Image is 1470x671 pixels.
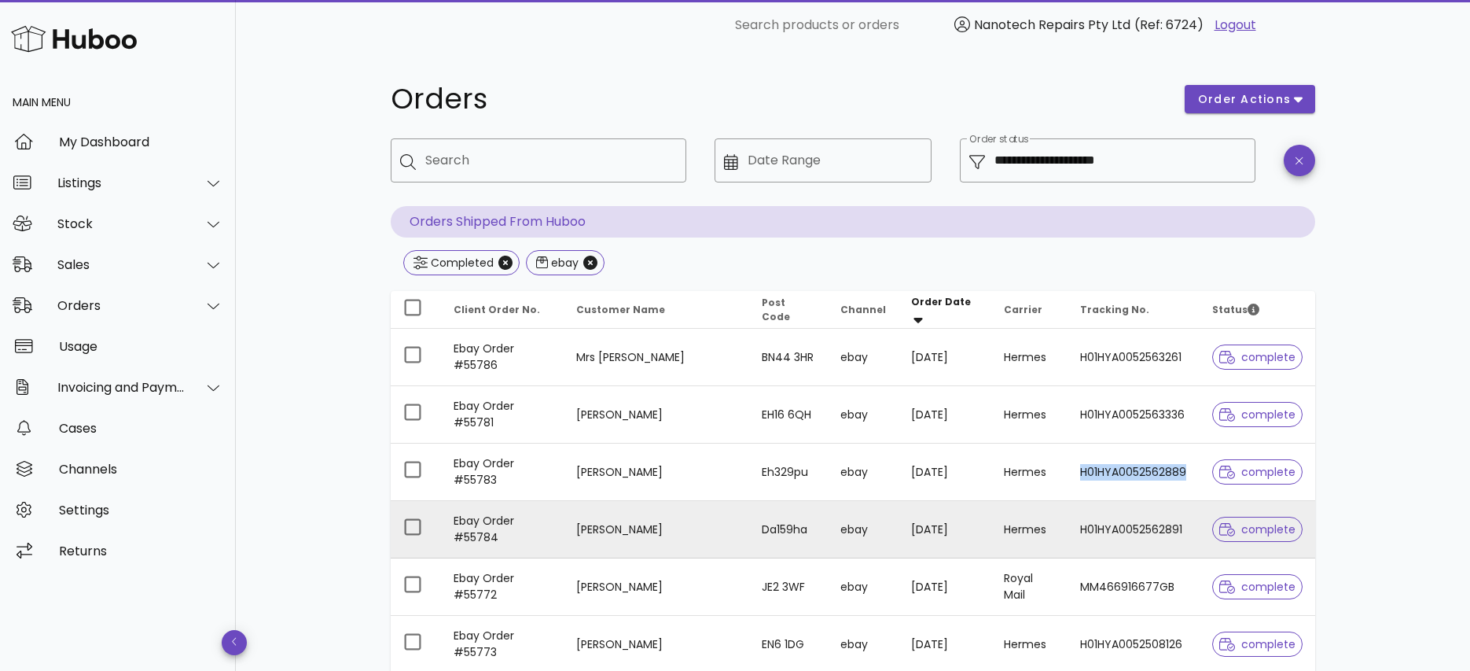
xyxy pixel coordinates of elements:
span: Post Code [762,296,790,323]
div: Orders [57,298,186,313]
span: (Ref: 6724) [1134,16,1204,34]
div: My Dashboard [59,135,223,149]
td: BN44 3HR [749,329,827,386]
td: MM466916677GB [1068,559,1200,616]
td: Hermes [991,329,1068,386]
td: [DATE] [899,386,991,444]
td: H01HYA0052563336 [1068,386,1200,444]
td: [PERSON_NAME] [564,559,749,616]
div: ebay [548,255,579,271]
td: Ebay Order #55781 [441,386,564,444]
th: Order Date: Sorted descending. Activate to remove sorting. [899,291,991,329]
td: H01HYA0052562891 [1068,501,1200,559]
td: ebay [828,386,899,444]
p: Orders Shipped From Huboo [391,206,1315,238]
td: H01HYA0052563261 [1068,329,1200,386]
td: [DATE] [899,329,991,386]
div: Listings [57,175,186,190]
div: Channels [59,462,223,477]
span: Order Date [911,295,971,308]
td: H01HYA0052562889 [1068,444,1200,501]
td: ebay [828,501,899,559]
th: Client Order No. [441,291,564,329]
div: Cases [59,421,223,436]
span: complete [1219,466,1295,477]
button: Close [498,256,513,270]
span: complete [1219,639,1295,650]
td: [DATE] [899,444,991,501]
td: Hermes [991,501,1068,559]
th: Customer Name [564,291,749,329]
span: Carrier [1004,303,1042,316]
div: Invoicing and Payments [57,380,186,395]
td: [PERSON_NAME] [564,386,749,444]
td: Ebay Order #55784 [441,501,564,559]
td: Hermes [991,386,1068,444]
th: Status [1200,291,1315,329]
th: Carrier [991,291,1068,329]
img: Huboo Logo [11,22,137,56]
div: Completed [428,255,494,271]
span: Channel [840,303,886,316]
td: [DATE] [899,501,991,559]
td: Ebay Order #55786 [441,329,564,386]
td: [PERSON_NAME] [564,444,749,501]
td: Mrs [PERSON_NAME] [564,329,749,386]
span: complete [1219,524,1295,535]
td: EH16 6QH [749,386,827,444]
span: Tracking No. [1080,303,1149,316]
span: Nanotech Repairs Pty Ltd [974,16,1130,34]
span: complete [1219,409,1295,420]
span: Status [1212,303,1259,316]
h1: Orders [391,85,1166,113]
td: ebay [828,444,899,501]
span: complete [1219,581,1295,592]
div: Usage [59,339,223,354]
span: Client Order No. [454,303,540,316]
td: Royal Mail [991,559,1068,616]
td: ebay [828,329,899,386]
td: Hermes [991,444,1068,501]
div: Stock [57,216,186,231]
td: [DATE] [899,559,991,616]
div: Sales [57,257,186,272]
button: Close [583,256,597,270]
span: Customer Name [576,303,665,316]
span: complete [1219,352,1295,363]
td: JE2 3WF [749,559,827,616]
td: Ebay Order #55772 [441,559,564,616]
td: Eh329pu [749,444,827,501]
div: Settings [59,503,223,518]
a: Logout [1215,16,1256,35]
td: Ebay Order #55783 [441,444,564,501]
div: Returns [59,544,223,559]
td: Da159ha [749,501,827,559]
td: ebay [828,559,899,616]
th: Post Code [749,291,827,329]
span: order actions [1197,91,1292,108]
td: [PERSON_NAME] [564,501,749,559]
th: Tracking No. [1068,291,1200,329]
th: Channel [828,291,899,329]
label: Order status [969,134,1028,146]
button: order actions [1185,85,1315,113]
